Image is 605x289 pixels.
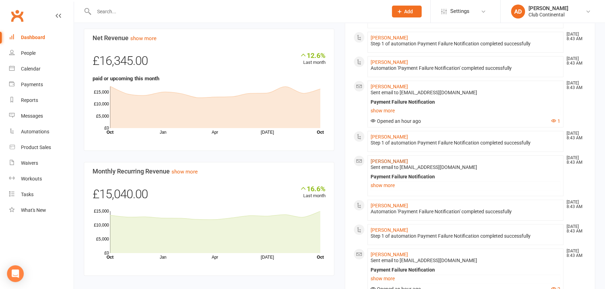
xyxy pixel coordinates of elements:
[300,51,326,66] div: Last month
[93,185,326,208] div: £15,040.00
[93,168,326,175] h3: Monthly Recurring Revenue
[9,77,74,92] a: Payments
[563,224,586,234] time: [DATE] 8:43 AM
[9,187,74,202] a: Tasks
[21,97,38,103] div: Reports
[21,176,42,181] div: Workouts
[511,5,525,18] div: AD
[9,92,74,108] a: Reports
[371,35,408,40] a: [PERSON_NAME]
[371,174,560,180] div: Payment Failure Notification
[172,169,198,175] a: show more
[551,118,560,124] button: 1
[371,59,408,65] a: [PERSON_NAME]
[371,41,560,47] div: Step 1 of automation Payment Failure Notification completed successfully
[9,124,74,140] a: Automations
[563,156,586,165] time: [DATE] 8:43 AM
[9,30,74,45] a: Dashboard
[563,57,586,66] time: [DATE] 8:43 AM
[21,113,43,119] div: Messages
[371,180,560,190] a: show more
[21,160,38,166] div: Waivers
[8,7,26,24] a: Clubworx
[529,12,568,18] div: Club Continental
[371,65,560,71] div: Automation 'Payment Failure Notification' completed successfully
[371,99,560,105] div: Payment Failure Notification
[9,171,74,187] a: Workouts
[371,90,477,95] span: Sent email to [EMAIL_ADDRESS][DOMAIN_NAME]
[92,7,383,16] input: Search...
[9,202,74,218] a: What's New
[9,45,74,61] a: People
[371,252,408,257] a: [PERSON_NAME]
[21,66,41,72] div: Calendar
[529,5,568,12] div: [PERSON_NAME]
[21,207,46,213] div: What's New
[21,144,51,150] div: Product Sales
[563,249,586,258] time: [DATE] 8:43 AM
[21,82,43,87] div: Payments
[93,75,159,82] strong: paid or upcoming this month
[563,131,586,140] time: [DATE] 8:43 AM
[371,118,421,124] span: Opened an hour ago
[371,274,560,283] a: show more
[21,192,34,197] div: Tasks
[371,267,560,273] div: Payment Failure Notification
[371,84,408,89] a: [PERSON_NAME]
[300,185,326,200] div: Last month
[9,140,74,155] a: Product Sales
[7,265,24,282] div: Open Intercom Messenger
[371,106,560,116] a: show more
[371,164,477,170] span: Sent email to [EMAIL_ADDRESS][DOMAIN_NAME]
[563,81,586,90] time: [DATE] 8:43 AM
[371,258,477,263] span: Sent email to [EMAIL_ADDRESS][DOMAIN_NAME]
[563,200,586,209] time: [DATE] 8:43 AM
[563,32,586,41] time: [DATE] 8:43 AM
[404,9,413,14] span: Add
[9,155,74,171] a: Waivers
[371,203,408,208] a: [PERSON_NAME]
[371,134,408,140] a: [PERSON_NAME]
[130,35,156,42] a: show more
[371,158,408,164] a: [PERSON_NAME]
[450,3,469,19] span: Settings
[9,61,74,77] a: Calendar
[300,185,326,192] div: 16.6%
[93,35,326,42] h3: Net Revenue
[392,6,422,17] button: Add
[9,108,74,124] a: Messages
[21,50,36,56] div: People
[93,51,326,74] div: £16,345.00
[371,227,408,233] a: [PERSON_NAME]
[21,35,45,40] div: Dashboard
[371,209,560,215] div: Automation 'Payment Failure Notification' completed successfully
[371,140,560,146] div: Step 1 of automation Payment Failure Notification completed successfully
[371,233,560,239] div: Step 1 of automation Payment Failure Notification completed successfully
[21,129,49,134] div: Automations
[300,51,326,59] div: 12.6%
